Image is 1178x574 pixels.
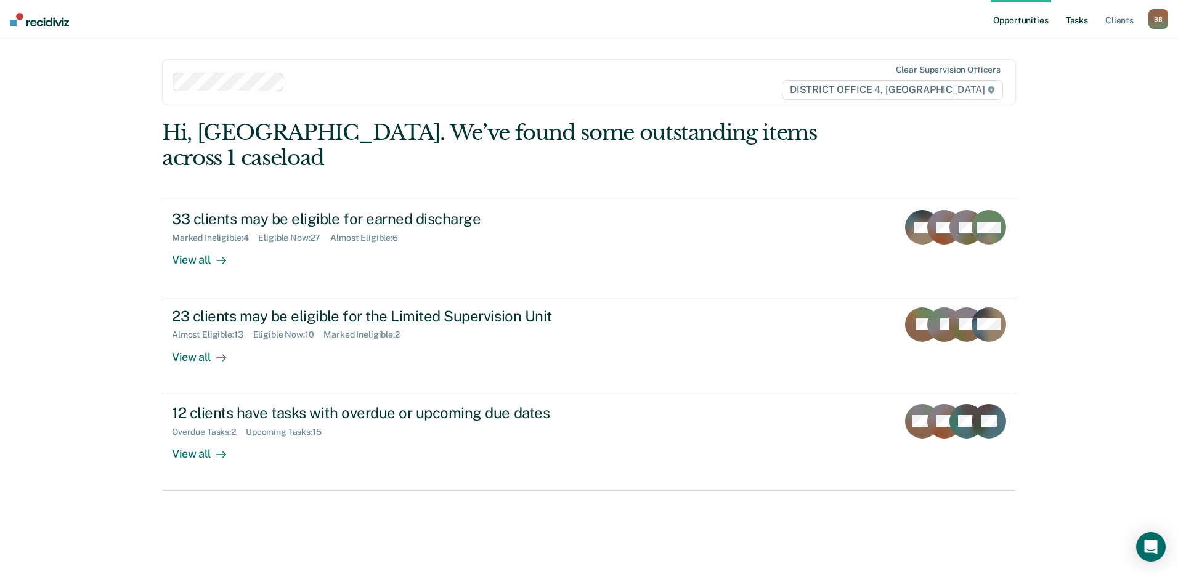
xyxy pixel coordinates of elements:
div: 33 clients may be eligible for earned discharge [172,210,604,228]
span: DISTRICT OFFICE 4, [GEOGRAPHIC_DATA] [782,80,1003,100]
div: View all [172,437,241,461]
div: 23 clients may be eligible for the Limited Supervision Unit [172,307,604,325]
div: Hi, [GEOGRAPHIC_DATA]. We’ve found some outstanding items across 1 caseload [162,120,845,171]
a: 23 clients may be eligible for the Limited Supervision UnitAlmost Eligible:13Eligible Now:10Marke... [162,297,1016,394]
a: 12 clients have tasks with overdue or upcoming due datesOverdue Tasks:2Upcoming Tasks:15View all [162,394,1016,491]
div: Eligible Now : 10 [253,329,324,340]
div: Overdue Tasks : 2 [172,427,246,437]
div: 12 clients have tasks with overdue or upcoming due dates [172,404,604,422]
div: Clear supervision officers [896,65,1001,75]
div: Marked Ineligible : 2 [323,329,409,340]
div: Upcoming Tasks : 15 [246,427,331,437]
div: B B [1148,9,1168,29]
button: BB [1148,9,1168,29]
div: Almost Eligible : 13 [172,329,253,340]
div: View all [172,340,241,364]
div: View all [172,243,241,267]
div: Open Intercom Messenger [1136,532,1166,562]
div: Marked Ineligible : 4 [172,233,258,243]
div: Eligible Now : 27 [258,233,330,243]
div: Almost Eligible : 6 [330,233,408,243]
a: 33 clients may be eligible for earned dischargeMarked Ineligible:4Eligible Now:27Almost Eligible:... [162,200,1016,297]
img: Recidiviz [10,13,69,26]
